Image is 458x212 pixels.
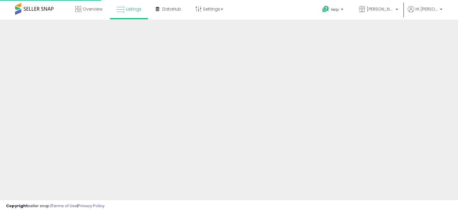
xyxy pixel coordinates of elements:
strong: Copyright [6,203,28,209]
a: Privacy Policy [78,203,104,209]
span: Help [331,7,339,12]
a: Terms of Use [51,203,77,209]
a: Help [317,1,349,20]
a: Hi [PERSON_NAME] [408,6,442,20]
span: [PERSON_NAME] [367,6,394,12]
span: Overview [83,6,102,12]
span: Hi [PERSON_NAME] [416,6,438,12]
span: DataHub [162,6,181,12]
div: seller snap | | [6,203,104,209]
span: Listings [126,6,142,12]
i: Get Help [322,5,329,13]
